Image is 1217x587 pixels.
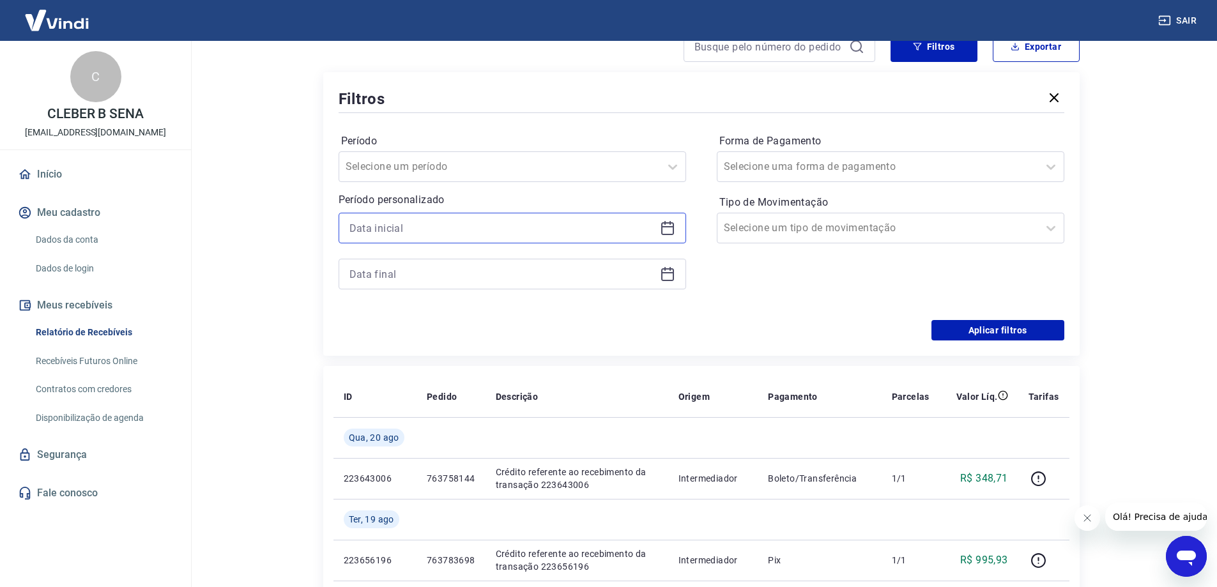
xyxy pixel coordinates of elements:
[15,291,176,319] button: Meus recebíveis
[341,133,684,149] label: Período
[427,554,475,567] p: 763783698
[344,554,406,567] p: 223656196
[31,348,176,374] a: Recebíveis Futuros Online
[956,390,998,403] p: Valor Líq.
[70,51,121,102] div: C
[768,472,871,485] p: Boleto/Transferência
[1075,505,1100,531] iframe: Fechar mensagem
[344,390,353,403] p: ID
[339,192,686,208] p: Período personalizado
[1156,9,1202,33] button: Sair
[496,466,658,491] p: Crédito referente ao recebimento da transação 223643006
[993,31,1080,62] button: Exportar
[349,513,394,526] span: Ter, 19 ago
[31,405,176,431] a: Disponibilização de agenda
[15,479,176,507] a: Fale conosco
[349,431,399,444] span: Qua, 20 ago
[768,554,871,567] p: Pix
[1029,390,1059,403] p: Tarifas
[931,320,1064,340] button: Aplicar filtros
[960,471,1008,486] p: R$ 348,71
[678,554,748,567] p: Intermediador
[31,255,176,282] a: Dados de login
[427,390,457,403] p: Pedido
[8,9,107,19] span: Olá! Precisa de ajuda?
[496,390,539,403] p: Descrição
[31,376,176,402] a: Contratos com credores
[15,160,176,188] a: Início
[15,199,176,227] button: Meu cadastro
[25,126,166,139] p: [EMAIL_ADDRESS][DOMAIN_NAME]
[349,218,655,238] input: Data inicial
[31,319,176,346] a: Relatório de Recebíveis
[694,37,844,56] input: Busque pelo número do pedido
[892,554,930,567] p: 1/1
[339,89,386,109] h5: Filtros
[892,472,930,485] p: 1/1
[678,390,710,403] p: Origem
[719,133,1062,149] label: Forma de Pagamento
[678,472,748,485] p: Intermediador
[1166,536,1207,577] iframe: Botão para abrir a janela de mensagens
[349,264,655,284] input: Data final
[1105,503,1207,531] iframe: Mensagem da empresa
[891,31,977,62] button: Filtros
[31,227,176,253] a: Dados da conta
[47,107,144,121] p: CLEBER B SENA
[15,441,176,469] a: Segurança
[960,553,1008,568] p: R$ 995,93
[427,472,475,485] p: 763758144
[719,195,1062,210] label: Tipo de Movimentação
[344,472,406,485] p: 223643006
[496,547,658,573] p: Crédito referente ao recebimento da transação 223656196
[892,390,930,403] p: Parcelas
[15,1,98,40] img: Vindi
[768,390,818,403] p: Pagamento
